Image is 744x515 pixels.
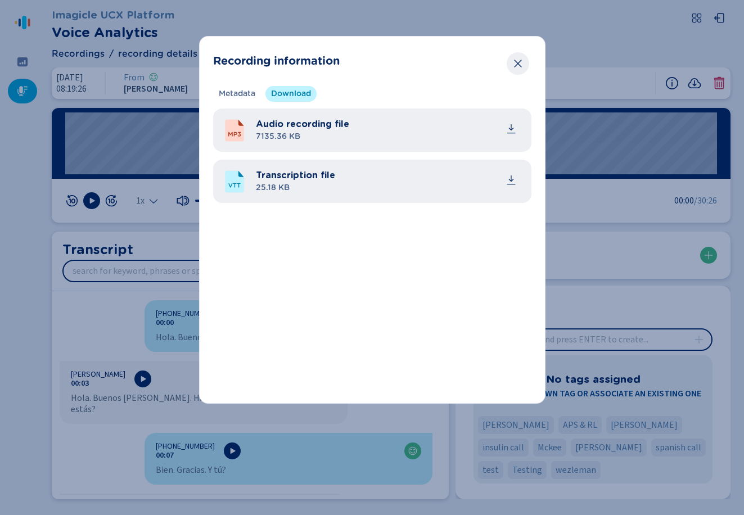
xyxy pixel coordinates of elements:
[256,182,335,194] span: 25.18 KB
[507,52,529,75] button: Close
[506,174,517,186] svg: download
[256,118,349,131] span: Audio recording file
[222,169,247,194] svg: VTTFile
[256,131,349,143] span: 7135.36 KB
[222,118,247,143] svg: MP3File
[256,169,522,194] div: transcription_20251015_081926_KellyHuerta-+16196695643.vtt.txt
[256,118,522,143] div: audio_20251015_081926_KellyHuerta-+16196695643.mp3
[500,169,522,191] button: common.download
[500,118,522,140] button: common.download
[219,88,255,100] span: Metadata
[506,174,517,186] div: Download file
[506,123,517,134] svg: download
[506,123,517,134] div: Download file
[256,169,335,182] span: Transcription file
[213,50,531,73] header: Recording information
